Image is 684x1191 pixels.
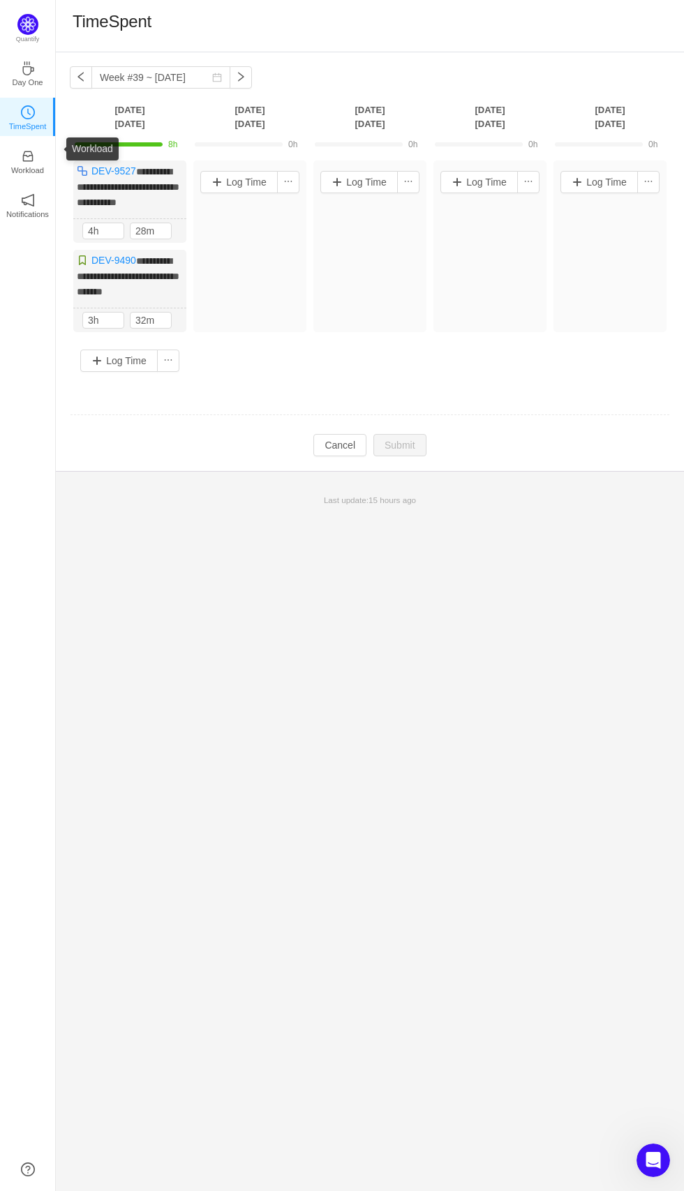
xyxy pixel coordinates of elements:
[324,495,416,504] span: Last update:
[313,434,366,456] button: Cancel
[91,165,136,177] a: DEV-9527
[168,140,177,149] span: 8h
[637,1144,670,1177] iframe: Intercom live chat
[21,1162,35,1176] a: icon: question-circle
[320,171,398,193] button: Log Time
[560,171,638,193] button: Log Time
[637,171,660,193] button: icon: ellipsis
[310,103,430,131] th: [DATE] [DATE]
[517,171,540,193] button: icon: ellipsis
[277,171,299,193] button: icon: ellipsis
[73,11,151,32] h1: TimeSpent
[21,110,35,123] a: icon: clock-circleTimeSpent
[91,255,136,266] a: DEV-9490
[21,149,35,163] i: icon: inbox
[288,140,297,149] span: 0h
[230,66,252,89] button: icon: right
[369,495,416,504] span: 15 hours ago
[200,171,278,193] button: Log Time
[21,193,35,207] i: icon: notification
[397,171,419,193] button: icon: ellipsis
[190,103,310,131] th: [DATE] [DATE]
[21,66,35,80] a: icon: coffeeDay One
[70,66,92,89] button: icon: left
[12,76,43,89] p: Day One
[17,14,38,35] img: Quantify
[11,164,44,177] p: Workload
[80,350,158,372] button: Log Time
[528,140,537,149] span: 0h
[21,105,35,119] i: icon: clock-circle
[373,434,426,456] button: Submit
[91,66,230,89] input: Select a week
[430,103,550,131] th: [DATE] [DATE]
[9,120,47,133] p: TimeSpent
[440,171,518,193] button: Log Time
[212,73,222,82] i: icon: calendar
[21,153,35,167] a: icon: inboxWorkload
[21,197,35,211] a: icon: notificationNotifications
[648,140,657,149] span: 0h
[550,103,670,131] th: [DATE] [DATE]
[70,103,190,131] th: [DATE] [DATE]
[408,140,417,149] span: 0h
[21,61,35,75] i: icon: coffee
[16,35,40,45] p: Quantify
[157,350,179,372] button: icon: ellipsis
[6,208,49,220] p: Notifications
[77,255,88,266] img: 10315
[77,165,88,177] img: 10316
